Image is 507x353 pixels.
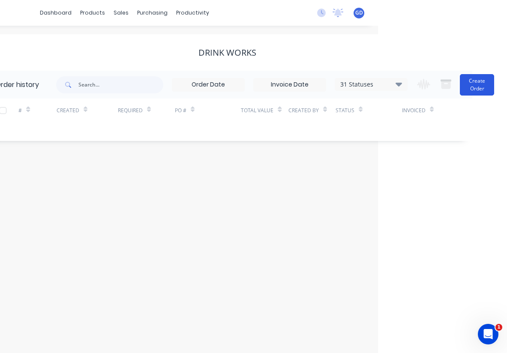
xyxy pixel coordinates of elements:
[402,99,440,122] div: Invoiced
[118,107,143,114] div: Required
[36,6,76,19] a: dashboard
[172,78,244,91] input: Order Date
[118,99,175,122] div: Required
[288,107,319,114] div: Created By
[495,324,502,331] span: 1
[172,6,213,19] div: productivity
[241,99,288,122] div: Total Value
[175,99,241,122] div: PO #
[478,324,498,344] iframe: Intercom live chat
[241,107,273,114] div: Total Value
[355,9,363,17] span: GD
[402,107,426,114] div: Invoiced
[76,6,109,19] div: products
[78,76,163,93] input: Search...
[335,80,407,89] div: 31 Statuses
[336,107,354,114] div: Status
[109,6,133,19] div: sales
[198,48,256,58] div: Drink Works
[254,78,326,91] input: Invoice Date
[57,99,118,122] div: Created
[18,107,22,114] div: #
[18,99,56,122] div: #
[288,99,336,122] div: Created By
[460,74,494,96] button: Create Order
[57,107,79,114] div: Created
[175,107,186,114] div: PO #
[133,6,172,19] div: purchasing
[336,99,402,122] div: Status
